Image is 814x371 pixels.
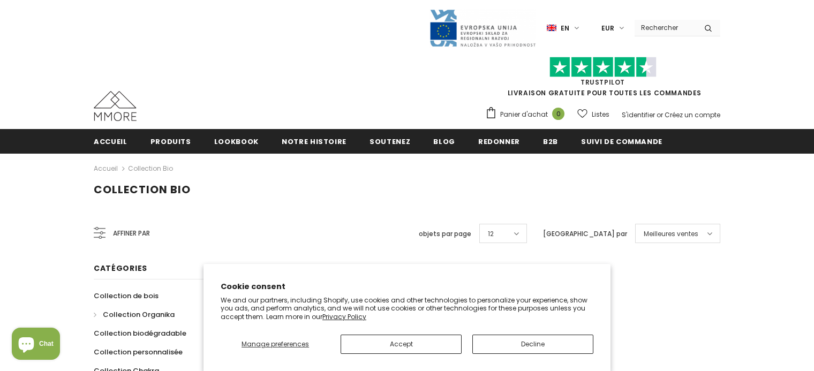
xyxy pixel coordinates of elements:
span: Panier d'achat [500,109,548,120]
span: Produits [150,137,191,147]
span: B2B [543,137,558,147]
span: EUR [601,23,614,34]
a: Javni Razpis [429,23,536,32]
button: Manage preferences [221,335,330,354]
span: Listes [592,109,609,120]
a: S'identifier [622,110,655,119]
a: Panier d'achat 0 [485,107,570,123]
img: i-lang-1.png [547,24,556,33]
span: Collection de bois [94,291,159,301]
a: Collection personnalisée [94,343,183,361]
span: Notre histoire [282,137,346,147]
span: Catégories [94,263,147,274]
span: Accueil [94,137,127,147]
a: Collection biodégradable [94,324,186,343]
a: Collection de bois [94,286,159,305]
label: objets par page [419,229,471,239]
a: soutenez [370,129,410,153]
a: Produits [150,129,191,153]
span: Collection Bio [94,182,191,197]
a: Lookbook [214,129,259,153]
span: 12 [488,229,494,239]
a: B2B [543,129,558,153]
a: Collection Organika [94,305,175,324]
span: LIVRAISON GRATUITE POUR TOUTES LES COMMANDES [485,62,720,97]
a: Accueil [94,162,118,175]
a: Créez un compte [665,110,720,119]
img: Javni Razpis [429,9,536,48]
span: or [657,110,663,119]
span: 0 [552,108,564,120]
span: Collection biodégradable [94,328,186,338]
img: Cas MMORE [94,91,137,121]
span: Collection personnalisée [94,347,183,357]
h2: Cookie consent [221,281,593,292]
a: Listes [577,105,609,124]
a: Suivi de commande [581,129,662,153]
inbox-online-store-chat: Shopify online store chat [9,328,63,362]
a: Blog [433,129,455,153]
a: Privacy Policy [322,312,366,321]
a: Redonner [478,129,520,153]
span: Blog [433,137,455,147]
span: Manage preferences [242,339,309,349]
span: Collection Organika [103,309,175,320]
span: Lookbook [214,137,259,147]
span: en [561,23,569,34]
a: TrustPilot [581,78,625,87]
input: Search Site [635,20,696,35]
button: Accept [341,335,462,354]
p: We and our partners, including Shopify, use cookies and other technologies to personalize your ex... [221,296,593,321]
span: Affiner par [113,228,150,239]
a: Collection Bio [128,164,173,173]
a: Accueil [94,129,127,153]
span: Suivi de commande [581,137,662,147]
span: Meilleures ventes [644,229,698,239]
span: soutenez [370,137,410,147]
button: Decline [472,335,593,354]
span: Redonner [478,137,520,147]
img: Faites confiance aux étoiles pilotes [549,57,657,78]
label: [GEOGRAPHIC_DATA] par [543,229,627,239]
a: Notre histoire [282,129,346,153]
